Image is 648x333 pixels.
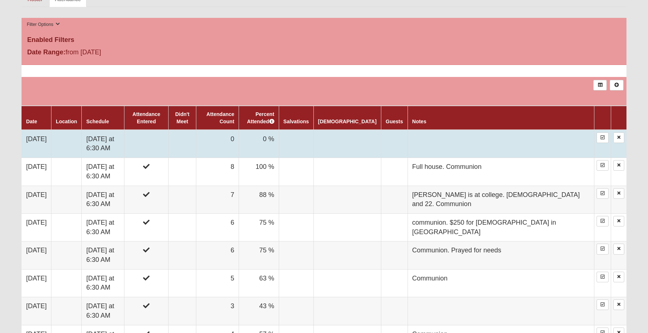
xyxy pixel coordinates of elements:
td: 43 % [239,297,279,325]
td: 75 % [239,241,279,269]
td: [DATE] [22,241,51,269]
td: 6 [196,241,239,269]
td: [DATE] at 6:30 AM [82,269,124,297]
a: Attendance Entered [132,111,160,124]
a: Delete [613,244,624,254]
a: Enter Attendance [597,244,609,254]
a: Enter Attendance [597,216,609,226]
td: Full house. Communion [408,158,594,186]
td: 75 % [239,213,279,241]
a: Enter Attendance [597,132,609,143]
td: [DATE] at 6:30 AM [82,241,124,269]
td: [DATE] [22,158,51,186]
td: [PERSON_NAME] is at college. [DEMOGRAPHIC_DATA] and 22. Communion [408,186,594,213]
a: Delete [613,160,624,171]
td: 0 % [239,130,279,158]
a: Attendance Count [207,111,234,124]
a: Notes [412,119,427,124]
td: communion. $250 for [DEMOGRAPHIC_DATA] in [GEOGRAPHIC_DATA] [408,213,594,241]
div: from [DATE] [22,47,223,59]
a: Delete [613,272,624,282]
a: Didn't Meet [175,111,189,124]
a: Delete [613,188,624,199]
td: Communion [408,269,594,297]
a: Alt+N [610,80,623,90]
td: 8 [196,158,239,186]
h4: Enabled Filters [27,36,621,44]
td: [DATE] at 6:30 AM [82,130,124,158]
td: 0 [196,130,239,158]
td: [DATE] at 6:30 AM [82,158,124,186]
td: 6 [196,213,239,241]
a: Enter Attendance [597,272,609,282]
th: Guests [381,106,408,130]
a: Schedule [86,119,109,124]
td: 5 [196,269,239,297]
th: [DEMOGRAPHIC_DATA] [313,106,381,130]
a: Enter Attendance [597,188,609,199]
td: [DATE] [22,297,51,325]
td: [DATE] at 6:30 AM [82,186,124,213]
td: [DATE] [22,130,51,158]
a: Percent Attended [247,111,274,124]
th: Salvations [279,106,313,130]
a: Enter Attendance [597,160,609,171]
td: 88 % [239,186,279,213]
a: Delete [613,299,624,310]
a: Location [56,119,77,124]
td: [DATE] [22,186,51,213]
a: Delete [613,216,624,226]
td: [DATE] [22,213,51,241]
a: Delete [613,132,624,143]
td: 3 [196,297,239,325]
a: Enter Attendance [597,299,609,310]
td: Communion. Prayed for needs [408,241,594,269]
a: Date [26,119,37,124]
a: Export to Excel [593,80,607,90]
td: [DATE] at 6:30 AM [82,297,124,325]
td: [DATE] [22,269,51,297]
td: 7 [196,186,239,213]
td: 100 % [239,158,279,186]
td: 63 % [239,269,279,297]
button: Filter Options [24,21,62,28]
td: [DATE] at 6:30 AM [82,213,124,241]
label: Date Range: [27,47,65,57]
